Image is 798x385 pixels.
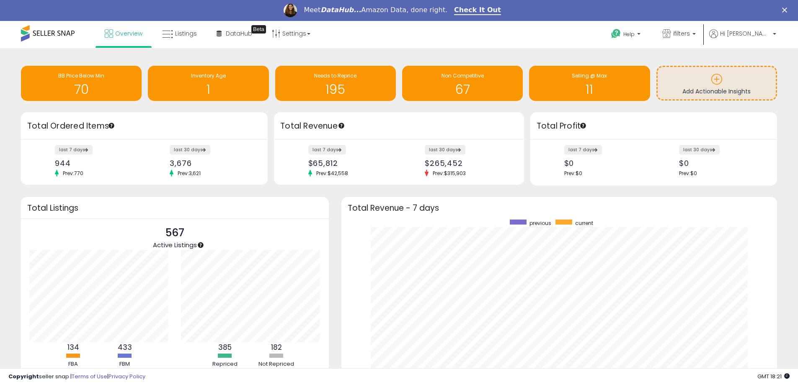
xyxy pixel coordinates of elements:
[251,25,266,34] div: Tooltip anchor
[55,145,93,155] label: last 7 days
[579,122,587,129] div: Tooltip anchor
[656,21,702,48] a: ifilters
[406,83,519,96] h1: 67
[454,6,501,15] a: Check It Out
[55,159,138,168] div: 944
[108,372,145,380] a: Privacy Policy
[266,21,317,46] a: Settings
[98,21,149,46] a: Overview
[67,342,79,352] b: 134
[314,72,356,79] span: Needs to Reprice
[210,21,258,46] a: DataHub
[429,170,470,177] span: Prev: $315,903
[320,6,361,14] i: DataHub...
[153,225,197,241] p: 567
[8,372,39,380] strong: Copyright
[152,83,264,96] h1: 1
[48,360,98,368] div: FBA
[338,122,345,129] div: Tooltip anchor
[148,66,269,101] a: Inventory Age 1
[280,120,518,132] h3: Total Revenue
[348,205,771,211] h3: Total Revenue - 7 days
[251,360,302,368] div: Not Repriced
[218,342,232,352] b: 385
[709,29,776,48] a: Hi [PERSON_NAME]
[679,159,762,168] div: $0
[197,241,204,249] div: Tooltip anchor
[679,170,697,177] span: Prev: $0
[25,83,137,96] h1: 70
[58,72,104,79] span: BB Price Below Min
[720,29,770,38] span: Hi [PERSON_NAME]
[108,122,115,129] div: Tooltip anchor
[312,170,352,177] span: Prev: $42,558
[682,87,751,96] span: Add Actionable Insights
[425,145,465,155] label: last 30 days
[425,159,509,168] div: $265,452
[100,360,150,368] div: FBM
[757,372,790,380] span: 2025-09-9 18:21 GMT
[782,8,790,13] div: Close
[572,72,607,79] span: Selling @ Max
[8,373,145,381] div: seller snap | |
[564,145,602,155] label: last 7 days
[308,159,393,168] div: $65,812
[623,31,635,38] span: Help
[537,120,771,132] h3: Total Profit
[442,72,484,79] span: Non Competitive
[279,83,392,96] h1: 195
[402,66,523,101] a: Non Competitive 67
[308,145,346,155] label: last 7 days
[575,220,593,227] span: current
[533,83,646,96] h1: 11
[284,4,297,17] img: Profile image for Georgie
[673,29,690,38] span: ifilters
[72,372,107,380] a: Terms of Use
[275,66,396,101] a: Needs to Reprice 195
[170,145,210,155] label: last 30 days
[529,66,650,101] a: Selling @ Max 11
[27,205,323,211] h3: Total Listings
[200,360,250,368] div: Repriced
[564,159,648,168] div: $0
[59,170,88,177] span: Prev: 770
[175,29,197,38] span: Listings
[21,66,142,101] a: BB Price Below Min 70
[304,6,447,14] div: Meet Amazon Data, done right.
[115,29,142,38] span: Overview
[153,240,197,249] span: Active Listings
[604,22,649,48] a: Help
[564,170,582,177] span: Prev: $0
[173,170,205,177] span: Prev: 3,621
[529,220,551,227] span: previous
[27,120,261,132] h3: Total Ordered Items
[271,342,282,352] b: 182
[679,145,720,155] label: last 30 days
[611,28,621,39] i: Get Help
[170,159,253,168] div: 3,676
[191,72,226,79] span: Inventory Age
[118,342,132,352] b: 433
[226,29,252,38] span: DataHub
[156,21,203,46] a: Listings
[658,67,776,99] a: Add Actionable Insights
